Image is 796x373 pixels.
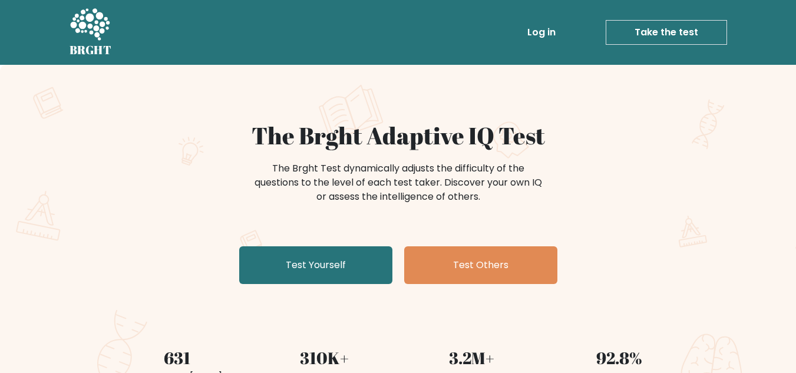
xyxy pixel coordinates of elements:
a: Log in [523,21,560,44]
div: 631 [111,345,244,370]
a: Test Others [404,246,557,284]
h1: The Brght Adaptive IQ Test [111,121,686,150]
div: 3.2M+ [405,345,539,370]
div: The Brght Test dynamically adjusts the difficulty of the questions to the level of each test take... [251,161,546,204]
a: Test Yourself [239,246,392,284]
div: 92.8% [553,345,686,370]
div: 310K+ [258,345,391,370]
h5: BRGHT [70,43,112,57]
a: Take the test [606,20,727,45]
a: BRGHT [70,5,112,60]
